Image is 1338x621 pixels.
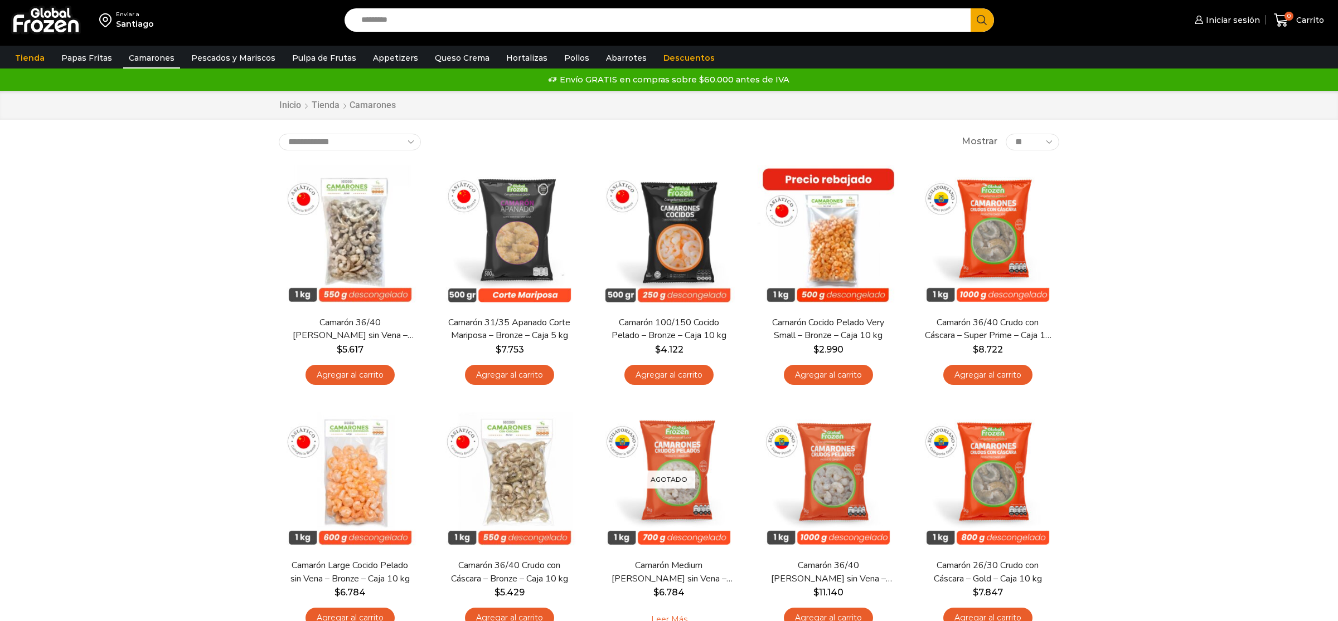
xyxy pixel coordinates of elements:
[429,47,495,69] a: Queso Crema
[1203,14,1260,26] span: Iniciar sesión
[658,47,720,69] a: Descuentos
[350,100,396,110] h1: Camarones
[655,344,661,355] span: $
[973,344,978,355] span: $
[286,316,414,342] a: Camarón 36/40 [PERSON_NAME] sin Vena – Bronze – Caja 10 kg
[311,99,340,112] a: Tienda
[496,344,524,355] bdi: 7.753
[653,587,685,598] bdi: 6.784
[445,316,574,342] a: Camarón 31/35 Apanado Corte Mariposa – Bronze – Caja 5 kg
[9,47,50,69] a: Tienda
[813,344,819,355] span: $
[465,365,554,385] a: Agregar al carrito: “Camarón 31/35 Apanado Corte Mariposa - Bronze - Caja 5 kg”
[337,344,342,355] span: $
[924,559,1052,585] a: Camarón 26/30 Crudo con Cáscara – Gold – Caja 10 kg
[99,11,116,30] img: address-field-icon.svg
[764,559,893,585] a: Camarón 36/40 [PERSON_NAME] sin Vena – Super Prime – Caja 10 kg
[286,559,414,585] a: Camarón Large Cocido Pelado sin Vena – Bronze – Caja 10 kg
[445,559,574,585] a: Camarón 36/40 Crudo con Cáscara – Bronze – Caja 10 kg
[653,587,659,598] span: $
[973,587,978,598] span: $
[600,47,652,69] a: Abarrotes
[116,11,154,18] div: Enviar a
[559,47,595,69] a: Pollos
[784,365,873,385] a: Agregar al carrito: “Camarón Cocido Pelado Very Small - Bronze - Caja 10 kg”
[1284,12,1293,21] span: 0
[501,47,553,69] a: Hortalizas
[813,344,843,355] bdi: 2.990
[1192,9,1260,31] a: Iniciar sesión
[186,47,281,69] a: Pescados y Mariscos
[605,316,733,342] a: Camarón 100/150 Cocido Pelado – Bronze – Caja 10 kg
[624,365,714,385] a: Agregar al carrito: “Camarón 100/150 Cocido Pelado - Bronze - Caja 10 kg”
[334,587,366,598] bdi: 6.784
[279,99,302,112] a: Inicio
[643,471,695,489] p: Agotado
[495,587,525,598] bdi: 5.429
[764,316,893,342] a: Camarón Cocido Pelado Very Small – Bronze – Caja 10 kg
[334,587,340,598] span: $
[116,18,154,30] div: Santiago
[279,99,396,112] nav: Breadcrumb
[924,316,1052,342] a: Camarón 36/40 Crudo con Cáscara – Super Prime – Caja 10 kg
[962,135,997,148] span: Mostrar
[605,559,733,585] a: Camarón Medium [PERSON_NAME] sin Vena – Silver – Caja 10 kg
[337,344,363,355] bdi: 5.617
[1293,14,1324,26] span: Carrito
[306,365,395,385] a: Agregar al carrito: “Camarón 36/40 Crudo Pelado sin Vena - Bronze - Caja 10 kg”
[813,587,819,598] span: $
[496,344,501,355] span: $
[813,587,843,598] bdi: 11.140
[1271,7,1327,33] a: 0 Carrito
[971,8,994,32] button: Search button
[123,47,180,69] a: Camarones
[973,587,1003,598] bdi: 7.847
[943,365,1032,385] a: Agregar al carrito: “Camarón 36/40 Crudo con Cáscara - Super Prime - Caja 10 kg”
[973,344,1003,355] bdi: 8.722
[279,134,421,150] select: Pedido de la tienda
[56,47,118,69] a: Papas Fritas
[655,344,683,355] bdi: 4.122
[287,47,362,69] a: Pulpa de Frutas
[495,587,500,598] span: $
[367,47,424,69] a: Appetizers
